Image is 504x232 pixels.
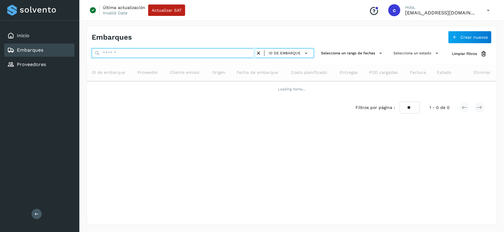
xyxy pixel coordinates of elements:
[170,69,200,76] span: Cliente emisor
[452,51,477,56] span: Limpiar filtros
[267,49,311,58] button: ID de embarque
[405,10,477,16] p: cavila@niagarawater.com
[4,29,75,42] div: Inicio
[405,5,477,10] p: Hola,
[17,47,43,53] a: Embarques
[447,48,492,59] button: Limpiar filtros
[148,5,185,16] button: Actualizar SAT
[237,69,278,76] span: Fecha de embarque
[448,31,492,44] button: Crear nuevos
[17,33,29,38] a: Inicio
[410,69,426,76] span: Factura
[138,69,158,76] span: Proveedor
[212,69,225,76] span: Origen
[152,8,182,12] span: Actualizar SAT
[269,50,301,56] span: ID de embarque
[4,44,75,57] div: Embarques
[319,48,386,58] button: Selecciona un rango de fechas
[460,35,488,39] span: Crear nuevos
[356,104,395,111] span: Filtros por página :
[92,69,125,76] span: ID de embarque
[437,69,451,76] span: Estado
[103,10,127,16] p: Invalid Date
[87,81,496,97] td: Loading items...
[369,69,398,76] span: POD cargadas
[92,33,132,42] h4: Embarques
[340,69,358,76] span: Entregas
[429,104,450,111] span: 1 - 0 de 0
[474,69,491,76] span: Eliminar
[4,58,75,71] div: Proveedores
[103,5,145,10] p: Última actualización
[291,69,327,76] span: Costo planificado
[17,62,46,67] a: Proveedores
[391,48,442,58] button: Selecciona un estado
